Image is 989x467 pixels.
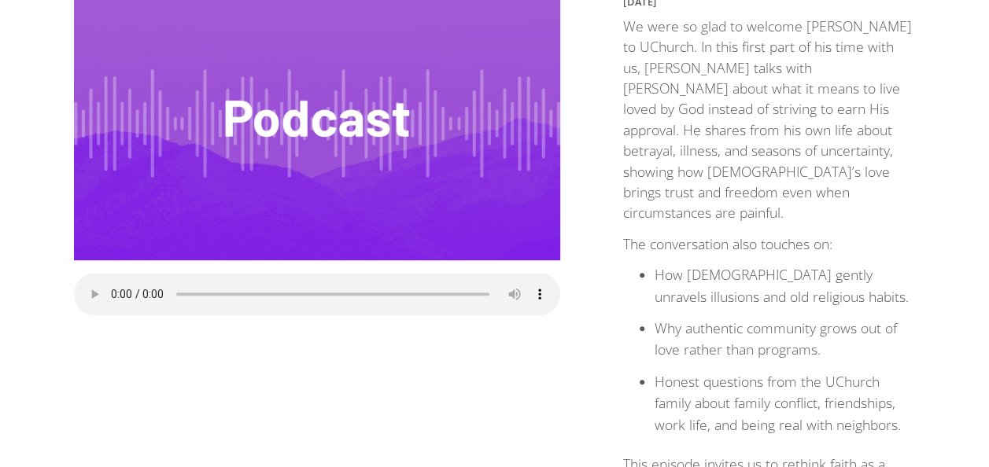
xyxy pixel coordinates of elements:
p: The conversation also touches on: [623,233,915,254]
audio: Your browser does not support the audio element. [74,273,560,315]
li: Honest questions from the UChurch family about family conflict, friendships, work life, and being... [655,371,915,436]
li: How [DEMOGRAPHIC_DATA] gently unravels illusions and old religious habits. [655,264,915,307]
p: We were so glad to welcome [PERSON_NAME] to UChurch. In this first part of his time with us, [PER... [623,16,915,223]
li: Why authentic community grows out of love rather than programs. [655,318,915,361]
